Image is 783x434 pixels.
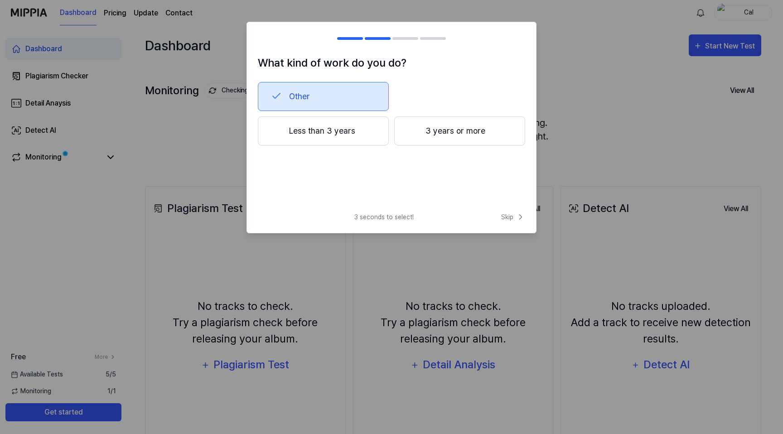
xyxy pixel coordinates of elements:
button: 3 years or more [394,116,525,145]
h1: What kind of work do you do? [258,55,525,71]
button: Less than 3 years [258,116,389,145]
button: Skip [499,212,525,222]
span: 3 seconds to select! [354,212,414,222]
span: Skip [501,212,525,222]
button: Other [258,82,389,111]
